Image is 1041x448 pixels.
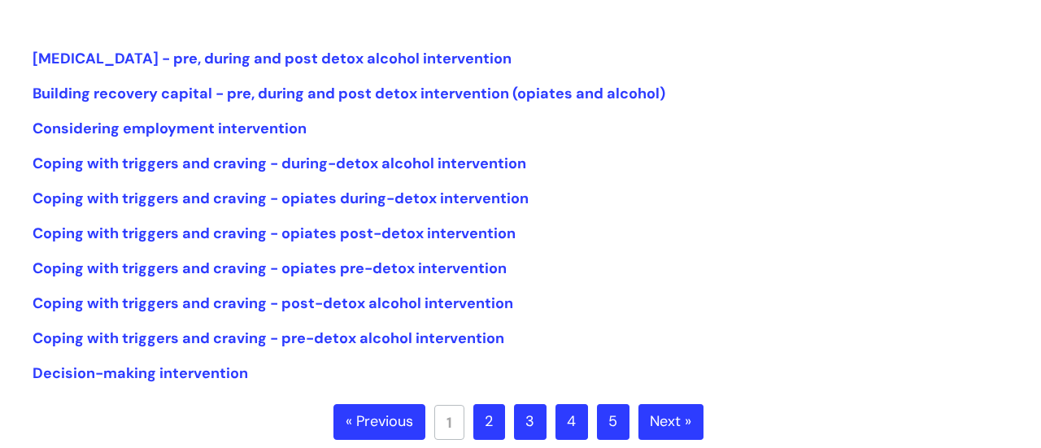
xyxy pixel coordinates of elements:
a: « Previous [333,404,425,440]
a: 1 [434,405,464,440]
a: 2 [473,404,505,440]
a: Considering employment intervention [33,119,307,138]
a: Coping with triggers and craving - opiates during-detox intervention [33,189,529,208]
a: Coping with triggers and craving - during-detox alcohol intervention [33,154,526,173]
a: Coping with triggers and craving - opiates pre-detox intervention [33,259,507,278]
a: 3 [514,404,547,440]
a: [MEDICAL_DATA] - pre, during and post detox alcohol intervention [33,49,512,68]
a: Coping with triggers and craving - pre-detox alcohol intervention [33,328,504,348]
a: Next » [638,404,703,440]
a: 5 [597,404,629,440]
a: Building recovery capital - pre, during and post detox intervention (opiates and alcohol) [33,84,665,103]
a: Coping with triggers and craving - opiates post-detox intervention [33,224,516,243]
a: Decision-making intervention [33,363,248,383]
a: Coping with triggers and craving - post-detox alcohol intervention [33,294,513,313]
a: 4 [555,404,588,440]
